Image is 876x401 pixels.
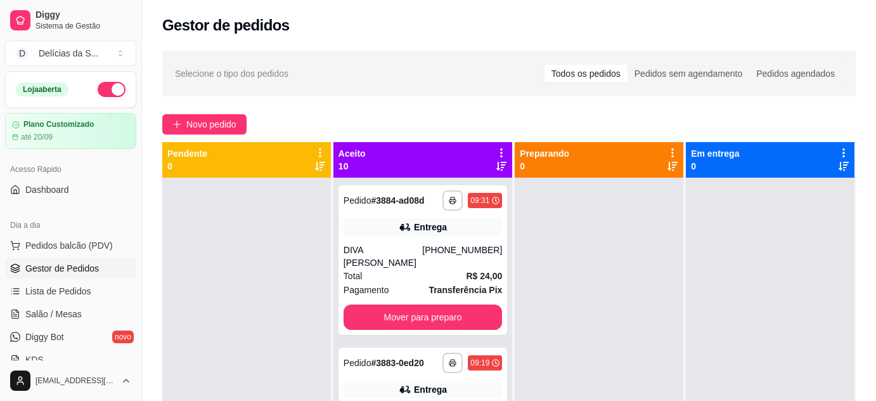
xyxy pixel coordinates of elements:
[344,195,371,206] span: Pedido
[162,15,290,36] h2: Gestor de pedidos
[172,120,181,129] span: plus
[467,271,503,281] strong: R$ 24,00
[5,327,136,347] a: Diggy Botnovo
[338,147,366,160] p: Aceito
[422,244,502,269] div: [PHONE_NUMBER]
[35,10,131,21] span: Diggy
[344,269,363,283] span: Total
[25,262,99,275] span: Gestor de Pedidos
[5,215,136,235] div: Dia a dia
[23,120,94,129] article: Plano Customizado
[162,114,247,135] button: Novo pedido
[5,350,136,370] a: KDS
[5,41,136,66] button: Select a team
[167,147,207,160] p: Pendente
[25,285,91,298] span: Lista de Pedidos
[5,235,136,256] button: Pedidos balcão (PDV)
[98,82,126,97] button: Alterar Status
[470,195,489,206] div: 09:31
[21,132,53,142] article: até 20/09
[414,383,447,396] div: Entrega
[371,195,424,206] strong: # 3884-ad08d
[520,160,569,173] p: 0
[428,285,502,295] strong: Transferência Pix
[5,281,136,301] a: Lista de Pedidos
[25,308,82,320] span: Salão / Mesas
[25,183,69,196] span: Dashboard
[5,5,136,36] a: DiggySistema de Gestão
[175,67,288,81] span: Selecione o tipo dos pedidos
[35,21,131,31] span: Sistema de Gestão
[186,117,236,131] span: Novo pedido
[25,331,64,343] span: Diggy Bot
[5,113,136,149] a: Plano Customizadoaté 20/09
[344,244,422,269] div: DIVA [PERSON_NAME]
[749,65,842,82] div: Pedidos agendados
[5,159,136,180] div: Acesso Rápido
[5,258,136,279] a: Gestor de Pedidos
[5,365,136,396] button: [EMAIL_ADDRESS][DOMAIN_NAME]
[414,221,447,233] div: Entrega
[25,353,44,366] span: KDS
[338,160,366,173] p: 10
[344,283,389,297] span: Pagamento
[520,147,569,160] p: Preparando
[25,239,113,252] span: Pedidos balcão (PDV)
[167,160,207,173] p: 0
[39,47,98,60] div: Delícias da S ...
[371,358,423,368] strong: # 3883-0ed20
[470,358,489,368] div: 09:19
[344,305,502,330] button: Mover para preparo
[16,82,68,96] div: Loja aberta
[16,47,29,60] span: D
[628,65,749,82] div: Pedidos sem agendamento
[5,304,136,324] a: Salão / Mesas
[691,160,739,173] p: 0
[691,147,739,160] p: Em entrega
[35,376,116,386] span: [EMAIL_ADDRESS][DOMAIN_NAME]
[344,358,371,368] span: Pedido
[544,65,628,82] div: Todos os pedidos
[5,180,136,200] a: Dashboard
